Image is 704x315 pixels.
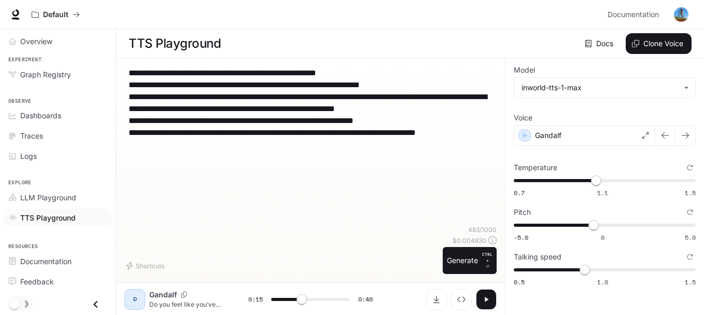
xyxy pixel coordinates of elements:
[177,292,191,298] button: Copy Voice ID
[671,4,692,25] button: User avatar
[20,36,52,47] span: Overview
[248,294,263,305] span: 0:15
[482,251,492,270] p: ⏎
[20,130,43,141] span: Traces
[4,209,111,227] a: TTS Playground
[124,257,168,274] button: Shortcuts
[426,289,447,310] button: Download audio
[43,10,68,19] p: Default
[149,300,223,309] p: Do you feel like you’ve stopped in time, no longer evolving? [PERSON_NAME] said: “Show me a satis...
[20,256,72,267] span: Documentation
[684,207,696,218] button: Reset to default
[4,252,111,270] a: Documentation
[20,69,71,80] span: Graph Registry
[626,33,692,54] button: Clone Voice
[685,278,696,286] span: 1.5
[20,110,61,121] span: Dashboards
[4,32,111,50] a: Overview
[4,147,111,165] a: Logs
[583,33,617,54] a: Docs
[84,294,107,315] button: Close drawer
[482,251,492,264] p: CTRL +
[20,150,37,161] span: Logs
[514,278,525,286] span: 0.5
[514,253,561,261] p: Talking speed
[4,106,111,125] a: Dashboards
[685,188,696,197] span: 1.5
[4,127,111,145] a: Traces
[20,276,54,287] span: Feedback
[9,298,20,309] span: Dark mode toggle
[514,78,695,98] div: inworld-tts-1-max
[27,4,85,25] button: All workspaces
[514,209,531,216] p: Pitch
[597,278,608,286] span: 1.0
[684,162,696,173] button: Reset to default
[20,192,76,203] span: LLM Playground
[535,130,561,141] p: Gandalf
[4,272,111,291] a: Feedback
[684,251,696,263] button: Reset to default
[514,66,535,74] p: Model
[358,294,373,305] span: 0:40
[522,83,679,93] div: inworld-tts-1-max
[443,247,497,274] button: GenerateCTRL +⏎
[514,188,525,197] span: 0.7
[129,33,221,54] h1: TTS Playground
[149,290,177,300] p: Gandalf
[608,8,659,21] span: Documentation
[4,188,111,207] a: LLM Playground
[597,188,608,197] span: 1.1
[514,164,557,171] p: Temperature
[603,4,667,25] a: Documentation
[514,233,528,242] span: -5.0
[20,212,76,223] span: TTS Playground
[601,233,604,242] span: 0
[674,7,688,22] img: User avatar
[514,114,532,121] p: Voice
[451,289,472,310] button: Inspect
[685,233,696,242] span: 5.0
[126,291,143,308] div: D
[4,65,111,84] a: Graph Registry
